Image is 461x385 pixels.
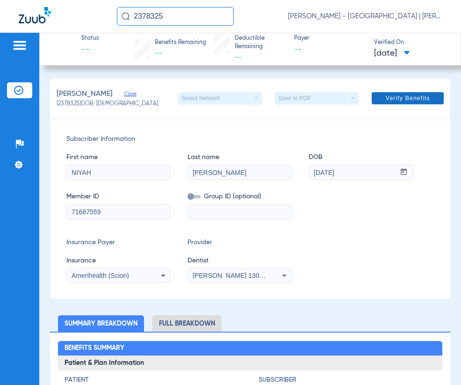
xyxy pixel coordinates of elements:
[288,12,442,21] span: [PERSON_NAME] - [GEOGRAPHIC_DATA] | [PERSON_NAME]
[66,238,171,247] span: Insurance Payer
[66,153,171,162] span: First name
[294,44,366,56] span: --
[58,356,442,370] h3: Patient & Plan Information
[65,375,242,385] h4: Patient
[152,315,222,332] li: Full Breakdown
[235,35,286,51] span: Deductible Remaining
[187,238,292,247] span: Provider
[124,91,132,100] span: Close
[155,50,162,57] span: --
[193,272,285,279] span: [PERSON_NAME] 1306226949
[309,153,413,162] span: DOB
[19,7,51,23] img: Zuub Logo
[187,192,292,202] span: Group ID (optional)
[66,134,434,144] span: Subscriber Information
[66,256,171,266] span: Insurance
[414,340,461,385] iframe: Chat Widget
[372,92,444,104] button: Verify Benefits
[81,44,99,56] span: --
[66,192,171,202] span: Member ID
[386,94,430,102] span: Verify Benefits
[294,35,366,43] span: Payer
[395,165,413,180] button: Open calendar
[12,40,27,51] img: hamburger-icon
[81,35,99,43] span: Status
[122,12,130,21] img: Search Icon
[72,272,129,279] span: Amerihealth (Scion)
[374,39,446,47] span: Verified On
[235,54,242,61] span: --
[58,341,442,356] h2: Benefits Summary
[259,375,436,385] h4: Subscriber
[187,256,292,266] span: Dentist
[374,48,410,59] span: [DATE]
[57,88,113,100] span: [PERSON_NAME]
[58,315,144,332] li: Summary Breakdown
[57,100,158,109] span: (2378325) DOB: [DEMOGRAPHIC_DATA]
[187,153,292,162] span: Last name
[117,7,234,26] input: Search for patients
[155,39,206,47] span: Benefits Remaining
